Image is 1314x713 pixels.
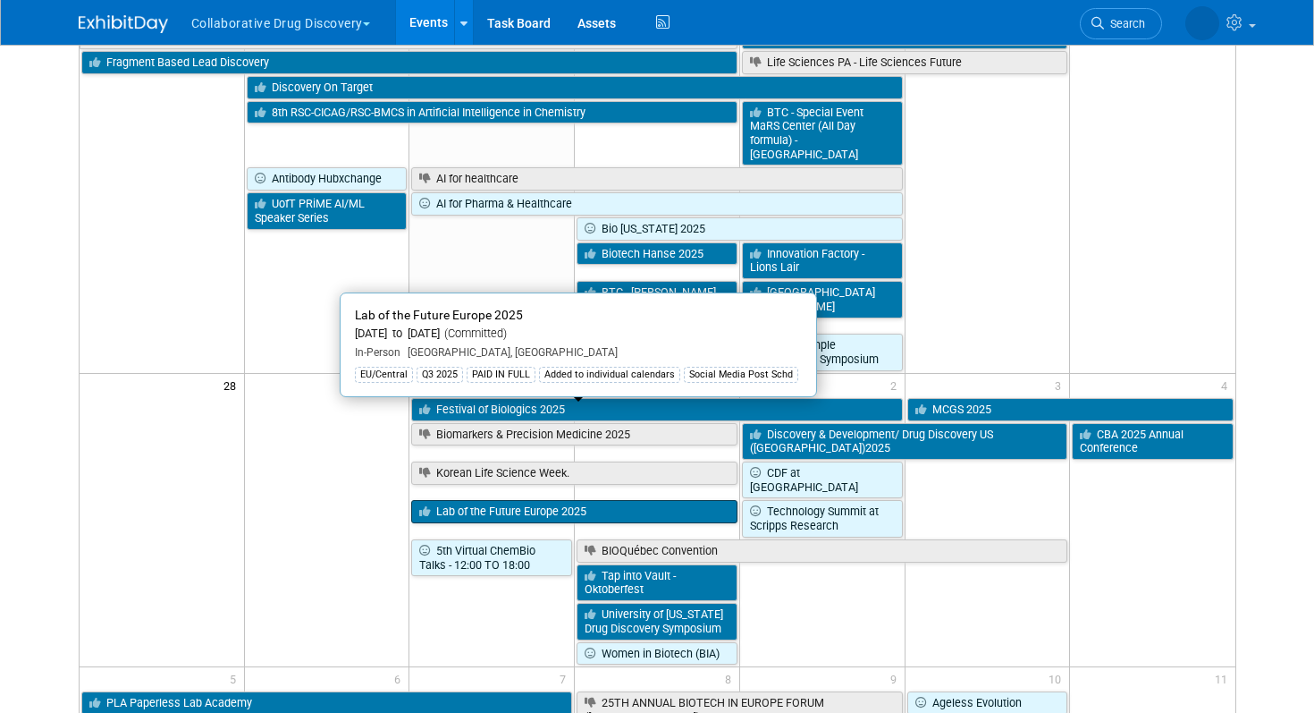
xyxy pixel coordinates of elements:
span: Lab of the Future Europe 2025 [355,308,523,322]
a: Fragment Based Lead Discovery [81,51,737,74]
a: AI for Pharma & Healthcare [411,192,902,216]
a: CBA 2025 Annual Conference [1072,423,1233,460]
a: Korean Life Science Week. [411,462,737,485]
div: Added to individual calendars [539,367,680,383]
div: PAID IN FULL [467,367,535,383]
a: [GEOGRAPHIC_DATA][DOMAIN_NAME] [742,281,903,318]
span: 11 [1213,667,1235,690]
a: BIOQuébec Convention [577,539,1067,563]
a: Search [1080,8,1162,39]
img: Daniel Scanlon [1185,6,1219,40]
a: University of [US_STATE] Drug Discovery Symposium [577,603,737,640]
span: 4 [1219,374,1235,396]
div: Social Media Post Schd [684,367,798,383]
span: (Committed) [440,327,507,340]
a: Antibody Hubxchange [247,167,408,191]
a: Life Sciences PA - Life Sciences Future [742,51,1067,74]
a: Tap into Vault - Oktoberfest [577,564,737,601]
a: Discovery On Target [247,76,903,99]
a: MCGS 2025 [907,398,1234,421]
span: Search [1104,17,1145,30]
a: Discovery & Development/ Drug Discovery US ([GEOGRAPHIC_DATA])2025 [742,423,1067,460]
a: Wega Sample Management Symposium [742,334,903,370]
span: [GEOGRAPHIC_DATA], [GEOGRAPHIC_DATA] [400,346,618,359]
span: 5 [228,667,244,690]
a: BTC - [PERSON_NAME] Knowledge Institute - [GEOGRAPHIC_DATA] [577,281,737,332]
a: Lab of the Future Europe 2025 [411,500,737,523]
div: Q3 2025 [417,367,463,383]
a: Technology Summit at Scripps Research [742,500,903,537]
a: 5th Virtual ChemBio Talks - 12:00 TO 18:00 [411,539,572,576]
span: In-Person [355,346,400,359]
span: 9 [889,667,905,690]
a: BTC - Special Event MaRS Center (All Day formula) - [GEOGRAPHIC_DATA] [742,101,903,166]
img: ExhibitDay [79,15,168,33]
span: 6 [392,667,409,690]
a: Women in Biotech (BIA) [577,642,737,666]
a: AI for healthcare [411,167,902,191]
div: [DATE] to [DATE] [355,327,802,342]
div: EU/Central [355,367,413,383]
a: Innovation Factory - Lions Lair [742,242,903,279]
a: Festival of Biologics 2025 [411,398,902,421]
a: Biomarkers & Precision Medicine 2025 [411,423,737,446]
a: 8th RSC-CICAG/RSC-BMCS in Artificial Intelligence in Chemistry [247,101,737,124]
span: 7 [558,667,574,690]
span: 28 [222,374,244,396]
a: UofT PRiME AI/ML Speaker Series [247,192,408,229]
a: Bio [US_STATE] 2025 [577,217,902,241]
a: CDF at [GEOGRAPHIC_DATA] [742,462,903,498]
span: 10 [1047,667,1069,690]
span: 3 [1053,374,1069,396]
span: 2 [889,374,905,396]
span: 8 [723,667,739,690]
a: Biotech Hanse 2025 [577,242,737,266]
